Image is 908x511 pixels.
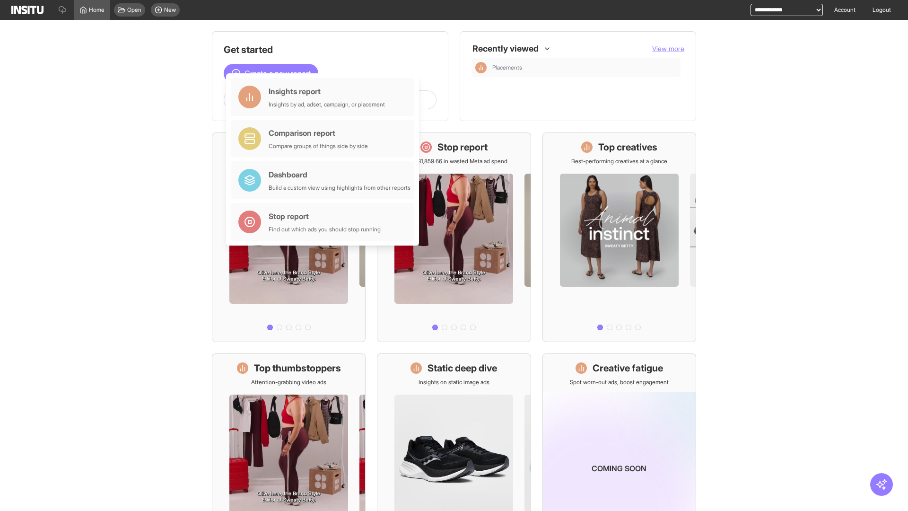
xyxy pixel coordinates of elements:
[11,6,44,14] img: Logo
[164,6,176,14] span: New
[251,379,326,386] p: Attention-grabbing video ads
[254,361,341,375] h1: Top thumbstoppers
[224,43,437,56] h1: Get started
[437,141,488,154] h1: Stop report
[492,64,677,71] span: Placements
[224,64,318,83] button: Create a new report
[244,68,311,79] span: Create a new report
[269,211,381,222] div: Stop report
[212,132,366,342] a: What's live nowSee all active ads instantly
[269,184,410,192] div: Build a custom view using highlights from other reports
[269,142,368,150] div: Compare groups of things side by side
[652,44,684,53] button: View more
[492,64,522,71] span: Placements
[269,101,385,108] div: Insights by ad, adset, campaign, or placement
[377,132,531,342] a: Stop reportSave £31,859.66 in wasted Meta ad spend
[428,361,497,375] h1: Static deep dive
[89,6,105,14] span: Home
[419,379,489,386] p: Insights on static image ads
[269,169,410,180] div: Dashboard
[571,158,667,165] p: Best-performing creatives at a glance
[598,141,657,154] h1: Top creatives
[269,86,385,97] div: Insights report
[127,6,141,14] span: Open
[475,62,487,73] div: Insights
[269,127,368,139] div: Comparison report
[401,158,507,165] p: Save £31,859.66 in wasted Meta ad spend
[652,44,684,53] span: View more
[542,132,696,342] a: Top creativesBest-performing creatives at a glance
[269,226,381,233] div: Find out which ads you should stop running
